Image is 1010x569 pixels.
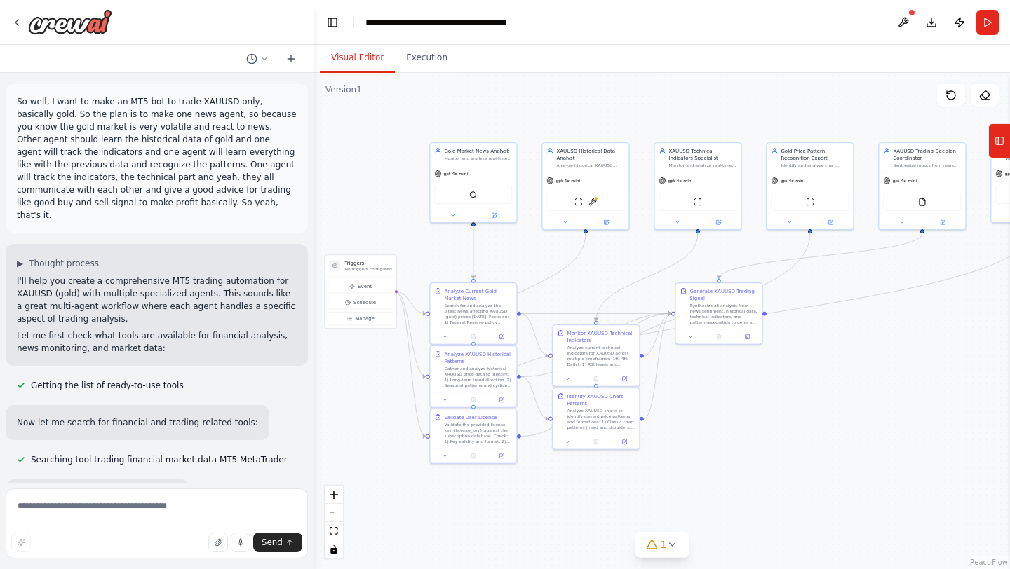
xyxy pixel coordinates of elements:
div: Validate the provided license key {license_key} against the subscription database. Check: 1) Key ... [444,422,512,444]
div: Analyze XAUUSD Historical Patterns [444,350,512,364]
span: gpt-4o-mini [443,171,468,177]
g: Edge from triggers to 0978e987-47dc-4d43-bb00-2c484ca63cb1 [396,288,426,439]
button: Start a new chat [280,50,302,67]
button: Open in side panel [490,396,513,404]
p: I'll help you create a comprehensive MT5 trading automation for XAUUSD (gold) with multiple speci... [17,275,297,325]
g: Edge from 9685ecba-663c-4bee-8ea8-f666f848d386 to 84bc862c-bb50-4389-970b-e12ee1a38671 [521,310,671,317]
img: FileReadTool [918,198,927,206]
button: No output available [581,375,611,383]
button: Open in side panel [586,218,626,226]
button: No output available [459,396,488,404]
button: Schedule [328,296,393,309]
div: Search for and analyze the latest news affecting XAUUSD (gold) prices [DATE]. Focus on: 1) Federa... [444,303,512,325]
button: No output available [459,333,488,341]
div: XAUUSD Trading Decision Coordinator [893,147,961,161]
div: XAUUSD Trading Decision CoordinatorSynthesize inputs from news analysis, historical data, technic... [878,142,966,230]
span: gpt-4o-mini [892,178,917,184]
img: Logo [28,9,112,34]
span: Schedule [353,299,376,306]
span: gpt-4o-mini [555,178,580,184]
div: Validate User LicenseValidate the provided license key {license_key} against the subscription dat... [429,409,517,464]
div: XAUUSD Historical Data Analyst [556,147,624,161]
g: Edge from 1f421c12-d390-4d8f-b2e6-91d087e2f8a0 to 671ffda1-0306-4bc7-b3f0-5388612fc3fc [593,233,701,321]
div: React Flow controls [325,486,343,558]
nav: breadcrumb [365,15,507,29]
div: Analyze Current Gold Market News [444,287,512,301]
span: Thought process [29,258,99,269]
button: Improve this prompt [11,533,31,552]
button: Visual Editor [320,43,395,73]
span: gpt-4o-mini [668,178,692,184]
a: React Flow attribution [970,558,1008,566]
div: Analyze XAUUSD charts to identify current price patterns and formations: 1) Classic chart pattern... [567,408,635,430]
div: TriggersNo triggers configuredEventScheduleManage [324,254,396,329]
button: Upload files [208,533,228,552]
g: Edge from ed0eb087-cee6-4db3-b192-4701ccc3f75d to ae64428f-43d7-4cec-bde1-97c0d57b685c [593,233,814,384]
div: Synthesize inputs from news analysis, historical data, technical indicators, and pattern recognit... [893,163,961,168]
div: Gold Market News Analyst [444,147,512,154]
div: Analyze historical XAUUSD price data to identify long-term trends, seasonal patterns, and cyclica... [556,163,624,168]
span: Manage [355,315,375,322]
img: SerperDevTool [469,191,478,199]
button: Manage [328,312,393,325]
button: Open in side panel [490,452,513,460]
div: Analyze current technical indicators for XAUUSD across multiple timeframes (1H, 4H, Daily): 1) RS... [567,345,635,367]
div: Gold Market News AnalystMonitor and analyze real-time news events that impact XAUUSD (gold) price... [429,142,517,223]
div: Generate XAUUSD Trading SignalSynthesize all analysis from news sentiment, historical data, techn... [675,282,762,345]
div: XAUUSD Historical Data AnalystAnalyze historical XAUUSD price data to identify long-term trends, ... [541,142,629,230]
div: Gold Price Pattern Recognition Expert [781,147,849,161]
g: Edge from 984d5772-30c3-4a73-887a-9c410f71f0c5 to 9685ecba-663c-4bee-8ea8-f666f848d386 [470,226,477,279]
div: Analyze XAUUSD Historical PatternsGather and analyze historical XAUUSD price data to identify: 1)... [429,345,517,408]
p: So well, I want to make an MT5 bot to trade XAUUSD only, basically gold. So the plan is to make o... [17,95,297,221]
button: fit view [325,522,343,540]
button: Open in side panel [811,218,851,226]
button: Execution [395,43,459,73]
button: Open in side panel [490,333,513,341]
p: Let me first check what tools are available for financial analysis, news monitoring, and market d... [17,329,297,355]
button: Open in side panel [923,218,963,226]
div: Gather and analyze historical XAUUSD price data to identify: 1) Long-term trend direction, 2) Sea... [444,366,512,388]
img: ScrapeWebsiteTool [806,198,814,206]
button: Click to speak your automation idea [231,533,250,552]
span: Send [262,537,283,548]
div: Monitor XAUUSD Technical IndicatorsAnalyze current technical indicators for XAUUSD across multipl... [552,324,640,387]
button: zoom in [325,486,343,504]
span: 1 [661,537,667,551]
button: Event [328,280,393,293]
button: Switch to previous chat [241,50,274,67]
g: Edge from triggers to 9685ecba-663c-4bee-8ea8-f666f848d386 [396,288,426,317]
button: No output available [581,438,611,446]
g: Edge from ae64428f-43d7-4cec-bde1-97c0d57b685c to 84bc862c-bb50-4389-970b-e12ee1a38671 [644,310,671,422]
img: BrightDataDatasetTool [588,198,597,206]
g: Edge from 0978e987-47dc-4d43-bb00-2c484ca63cb1 to 84bc862c-bb50-4389-970b-e12ee1a38671 [521,310,671,439]
h3: Triggers [344,259,391,266]
button: Open in side panel [612,438,636,446]
button: Open in side panel [699,218,738,226]
button: Open in side panel [735,333,759,341]
span: Event [358,283,372,290]
button: ▶Thought process [17,258,99,269]
g: Edge from 4e0f7c2a-769e-4bbf-9fcd-85bf628c62b9 to ae64428f-43d7-4cec-bde1-97c0d57b685c [521,373,548,422]
g: Edge from a52771f8-5e2e-4ed4-9bfb-eeea8955b8d8 to 4e0f7c2a-769e-4bbf-9fcd-85bf628c62b9 [470,233,589,342]
span: ▶ [17,258,23,269]
div: XAUUSD Technical Indicators Specialist [668,147,736,161]
p: No triggers configured [344,266,391,272]
span: Getting the list of ready-to-use tools [31,380,184,391]
div: Monitor and analyze real-time technical indicators for XAUUSD including RSI, MACD, moving average... [668,163,736,168]
g: Edge from 9685ecba-663c-4bee-8ea8-f666f848d386 to 671ffda1-0306-4bc7-b3f0-5388612fc3fc [521,310,548,359]
div: Analyze Current Gold Market NewsSearch for and analyze the latest news affecting XAUUSD (gold) pr... [429,282,517,345]
g: Edge from 671ffda1-0306-4bc7-b3f0-5388612fc3fc to 84bc862c-bb50-4389-970b-e12ee1a38671 [644,310,671,359]
div: Identify XAUUSD Chart PatternsAnalyze XAUUSD charts to identify current price patterns and format... [552,388,640,450]
p: Now let me search for financial and trading-related tools: [17,416,258,429]
button: 1 [635,532,689,558]
div: Gold Price Pattern Recognition ExpertIdentify and analyze chart patterns, candlestick formations,... [766,142,854,230]
img: ScrapeWebsiteTool [574,198,583,206]
button: Open in side panel [474,211,514,219]
div: Version 1 [325,84,362,95]
span: Searching tool trading financial market data MT5 MetaTrader [31,454,288,465]
span: gpt-4o-mini [780,178,804,184]
button: No output available [459,452,488,460]
button: Hide left sidebar [323,13,342,32]
div: XAUUSD Technical Indicators SpecialistMonitor and analyze real-time technical indicators for XAUU... [654,142,741,230]
div: Validate User License [444,413,497,420]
